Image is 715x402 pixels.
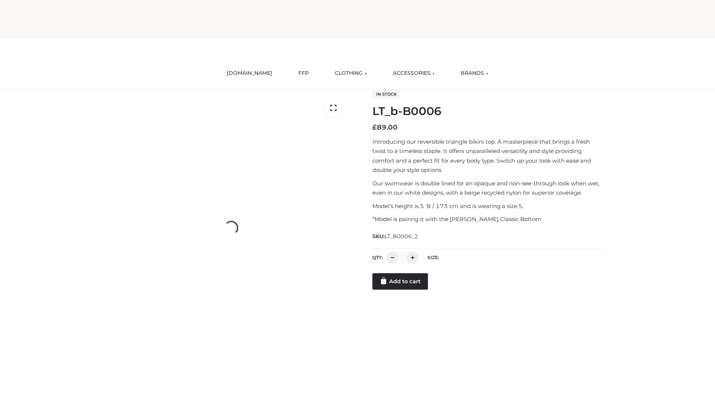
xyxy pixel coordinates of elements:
label: Size: [428,255,439,260]
a: [DOMAIN_NAME] [221,65,278,82]
a: CLOTHING [329,65,372,82]
span: In stock [372,90,400,99]
span: LT_B0006_2 [385,233,418,240]
span: SKU: [372,232,419,241]
a: Add to cart [372,273,428,290]
span: £ [372,123,377,131]
label: QTY: [372,255,383,260]
a: ACCESSORIES [387,65,440,82]
p: Our swimwear is double lined for an opaque and non-see-through look when wet, even in our white d... [372,179,604,198]
bdi: 89.00 [372,123,398,131]
a: BRANDS [455,65,494,82]
h1: LT_b-B0006 [372,105,604,118]
p: *Model is pairing it with the [PERSON_NAME] Classic Bottom [372,214,604,224]
p: Introducing our reversible triangle bikini top. A masterpiece that brings a fresh twist to a time... [372,137,604,175]
p: Model’s height is 5 ‘8 / 173 cm and is wearing a size S. [372,201,604,211]
a: FFP [293,65,314,82]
